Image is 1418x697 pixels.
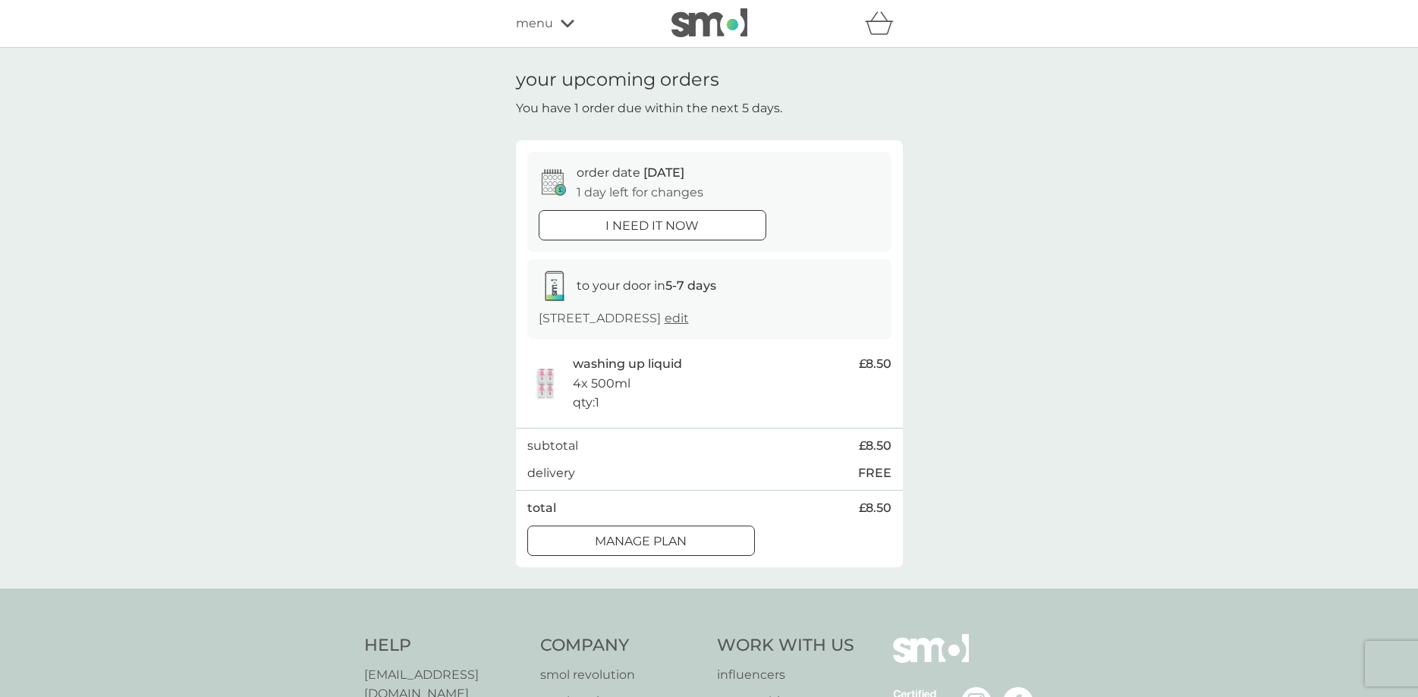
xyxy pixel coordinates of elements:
p: Manage plan [595,532,687,551]
p: 4x 500ml [573,374,630,394]
p: order date [577,163,684,183]
p: i need it now [605,216,699,236]
img: smol [893,634,969,686]
button: i need it now [539,210,766,240]
span: £8.50 [859,436,891,456]
a: edit [665,311,689,325]
strong: 5-7 days [665,278,716,293]
h4: Work With Us [717,634,854,658]
p: FREE [858,463,891,483]
h1: your upcoming orders [516,69,719,91]
span: [DATE] [643,165,684,180]
p: washing up liquid [573,354,682,374]
img: smol [671,8,747,37]
h4: Help [364,634,526,658]
h4: Company [540,634,702,658]
div: basket [865,8,903,39]
p: 1 day left for changes [577,183,703,203]
span: to your door in [577,278,716,293]
span: £8.50 [859,354,891,374]
p: delivery [527,463,575,483]
span: £8.50 [859,498,891,518]
a: influencers [717,665,854,685]
p: qty : 1 [573,393,599,413]
span: menu [516,14,553,33]
p: total [527,498,556,518]
p: subtotal [527,436,578,456]
p: You have 1 order due within the next 5 days. [516,99,782,118]
p: [STREET_ADDRESS] [539,309,689,328]
button: Manage plan [527,526,755,556]
a: smol revolution [540,665,702,685]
